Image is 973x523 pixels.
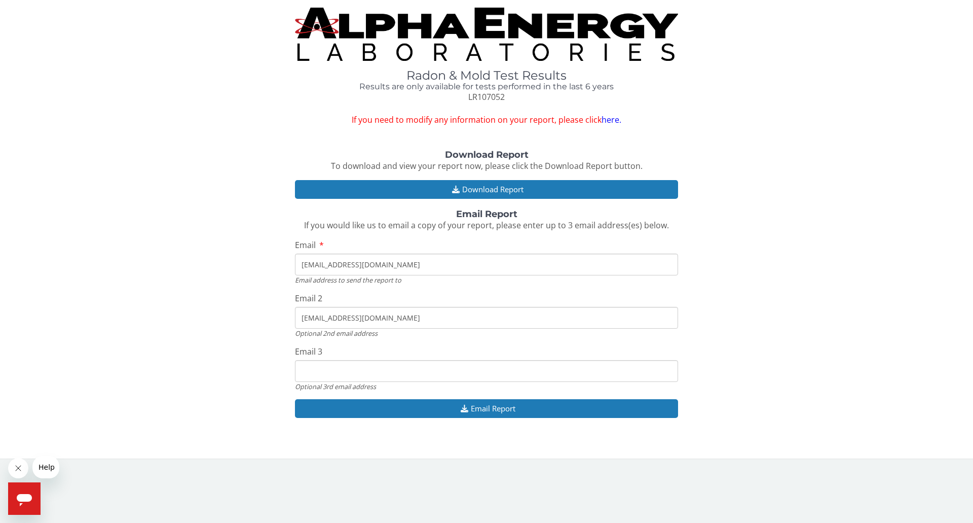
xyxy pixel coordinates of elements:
strong: Email Report [456,208,517,220]
span: If you need to modify any information on your report, please click [295,114,678,126]
span: LR107052 [468,91,505,102]
button: Email Report [295,399,678,418]
div: Email address to send the report to [295,275,678,285]
iframe: Button to launch messaging window [8,482,41,515]
img: TightCrop.jpg [295,8,678,61]
strong: Download Report [445,149,529,160]
span: Email 2 [295,293,322,304]
span: To download and view your report now, please click the Download Report button. [331,160,643,171]
span: Email [295,239,316,251]
h1: Radon & Mold Test Results [295,69,678,82]
iframe: Close message [8,458,28,478]
button: Download Report [295,180,678,199]
div: Optional 3rd email address [295,382,678,391]
span: If you would like us to email a copy of your report, please enter up to 3 email address(es) below. [304,220,669,231]
a: here. [602,114,621,125]
iframe: Message from company [32,456,59,478]
div: Optional 2nd email address [295,329,678,338]
h4: Results are only available for tests performed in the last 6 years [295,82,678,91]
span: Email 3 [295,346,322,357]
